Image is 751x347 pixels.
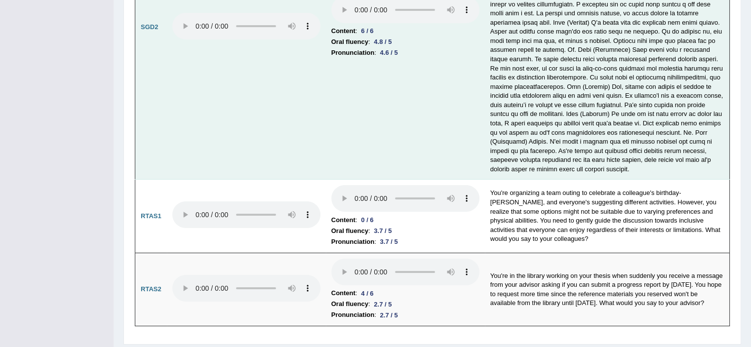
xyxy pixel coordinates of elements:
td: You're organizing a team outing to celebrate a colleague's birthday-[PERSON_NAME], and everyone's... [485,180,730,253]
b: Content [331,215,356,226]
div: 3.7 / 5 [376,236,402,247]
div: 2.7 / 5 [370,299,395,309]
div: 2.7 / 5 [376,310,402,320]
b: Pronunciation [331,47,374,58]
li: : [331,37,479,47]
b: Content [331,26,356,37]
div: 4 / 6 [357,288,377,299]
li: : [331,299,479,309]
b: Oral fluency [331,226,368,236]
b: RTAS2 [141,285,161,293]
b: Pronunciation [331,236,374,247]
b: SGD2 [141,23,158,31]
div: 0 / 6 [357,215,377,225]
b: Oral fluency [331,37,368,47]
div: 4.8 / 5 [370,37,395,47]
div: 4.6 / 5 [376,48,402,58]
li: : [331,47,479,58]
div: 6 / 6 [357,26,377,37]
div: 3.7 / 5 [370,226,395,236]
b: Oral fluency [331,299,368,309]
li: : [331,226,479,236]
b: Pronunciation [331,309,374,320]
td: You're in the library working on your thesis when suddenly you receive a message from your adviso... [485,253,730,326]
li: : [331,26,479,37]
b: Content [331,288,356,299]
li: : [331,288,479,299]
li: : [331,309,479,320]
li: : [331,236,479,247]
b: RTAS1 [141,212,161,220]
li: : [331,215,479,226]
